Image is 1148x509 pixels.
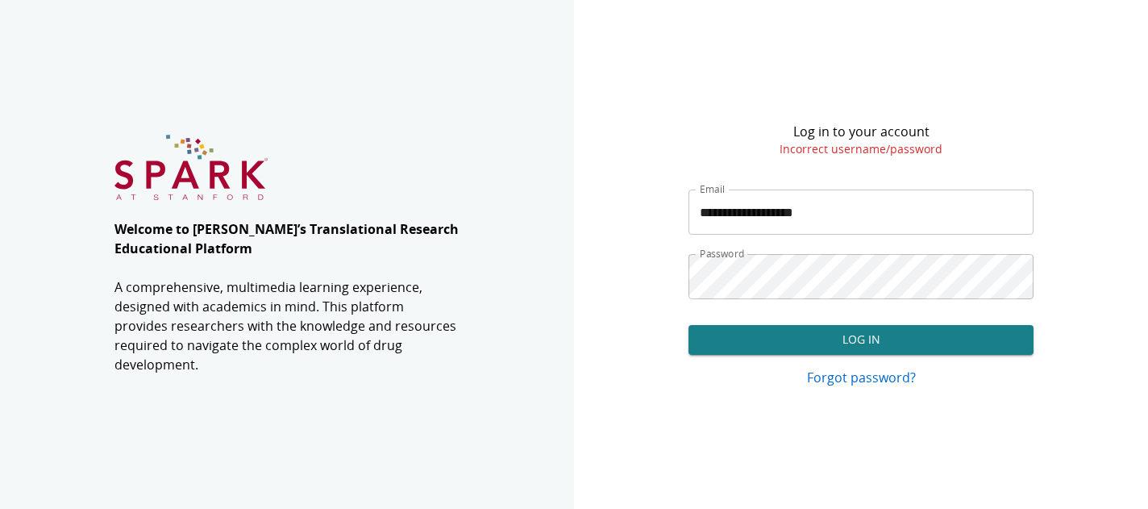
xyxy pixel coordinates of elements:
img: SPARK at Stanford [114,135,268,200]
p: Welcome to [PERSON_NAME]’s Translational Research Educational Platform [114,219,459,258]
p: A comprehensive, multimedia learning experience, designed with academics in mind. This platform p... [114,277,459,374]
a: Forgot password? [688,368,1033,387]
button: Log In [688,325,1033,355]
p: Incorrect username/password [780,141,942,157]
label: Email [700,182,725,196]
p: Log in to your account [793,122,930,141]
label: Password [700,247,745,261]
